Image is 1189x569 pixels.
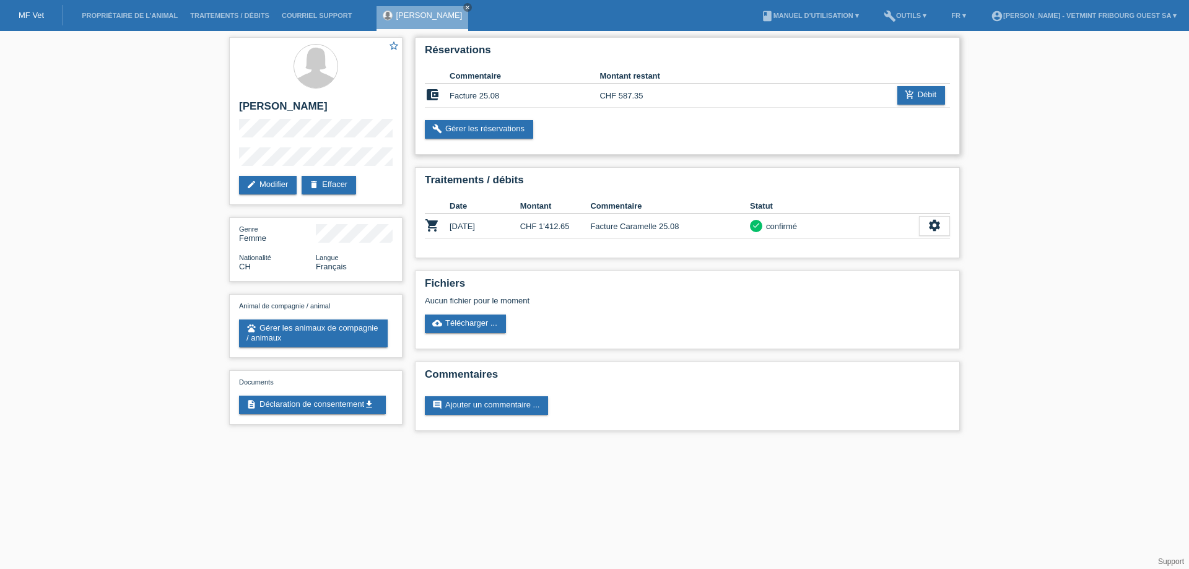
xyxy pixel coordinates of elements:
span: Genre [239,225,258,233]
h2: Réservations [425,44,950,63]
td: CHF 1'412.65 [520,214,591,239]
a: FR ▾ [945,12,972,19]
a: deleteEffacer [302,176,356,194]
i: pets [246,323,256,333]
a: buildOutils ▾ [878,12,933,19]
th: Commentaire [450,69,599,84]
td: Facture 25.08 [450,84,599,108]
i: add_shopping_cart [905,90,915,100]
a: star_border [388,40,399,53]
a: commentAjouter un commentaire ... [425,396,548,415]
a: buildGérer les réservations [425,120,533,139]
i: comment [432,400,442,410]
span: Français [316,262,347,271]
h2: Commentaires [425,368,950,387]
th: Montant [520,199,591,214]
i: get_app [364,399,374,409]
i: edit [246,180,256,189]
a: close [463,3,472,12]
a: MF Vet [19,11,44,20]
i: account_circle [991,10,1003,22]
a: account_circle[PERSON_NAME] - Vetmint Fribourg Ouest SA ▾ [985,12,1183,19]
a: [PERSON_NAME] [396,11,462,20]
span: Documents [239,378,274,386]
th: Statut [750,199,919,214]
i: account_balance_wallet [425,87,440,102]
a: editModifier [239,176,297,194]
i: build [432,124,442,134]
span: Suisse [239,262,251,271]
a: cloud_uploadTélécharger ... [425,315,506,333]
td: [DATE] [450,214,520,239]
a: petsGérer les animaux de compagnie / animaux [239,319,388,347]
th: Montant restant [599,69,674,84]
a: descriptionDéclaration de consentementget_app [239,396,386,414]
i: book [761,10,773,22]
a: bookManuel d’utilisation ▾ [755,12,865,19]
a: add_shopping_cartDébit [897,86,945,105]
h2: Traitements / débits [425,174,950,193]
span: Animal de compagnie / animal [239,302,330,310]
a: Propriétaire de l’animal [76,12,184,19]
a: Traitements / débits [184,12,276,19]
td: Facture Caramelle 25.08 [590,214,750,239]
div: confirmé [762,220,797,233]
h2: [PERSON_NAME] [239,100,393,119]
i: build [884,10,896,22]
i: star_border [388,40,399,51]
span: Nationalité [239,254,271,261]
a: Support [1158,557,1184,566]
i: POSP00026587 [425,218,440,233]
h2: Fichiers [425,277,950,296]
th: Date [450,199,520,214]
i: close [464,4,471,11]
div: Femme [239,224,316,243]
i: check [752,221,760,230]
i: settings [928,219,941,232]
a: Courriel Support [276,12,358,19]
span: Langue [316,254,339,261]
div: Aucun fichier pour le moment [425,296,803,305]
i: delete [309,180,319,189]
i: description [246,399,256,409]
th: Commentaire [590,199,750,214]
i: cloud_upload [432,318,442,328]
td: CHF 587.35 [599,84,674,108]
